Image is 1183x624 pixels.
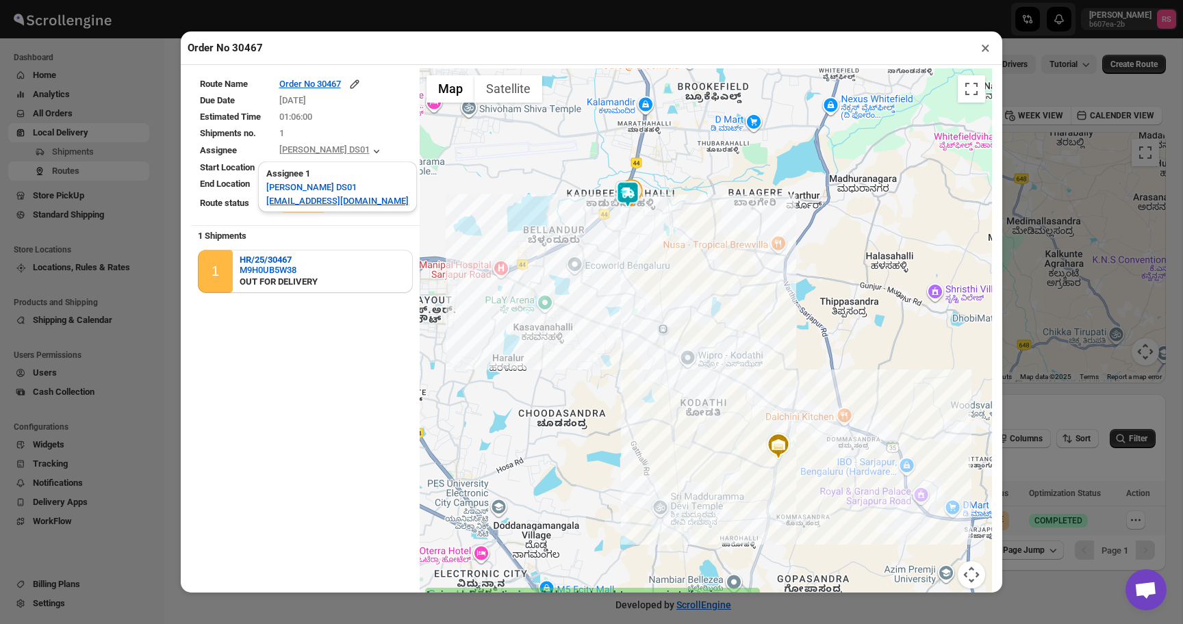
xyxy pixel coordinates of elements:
[423,587,468,605] img: Google
[266,196,409,206] a: [EMAIL_ADDRESS][DOMAIN_NAME]
[240,255,292,265] b: HR/25/30467
[200,79,248,89] span: Route Name
[240,255,318,265] button: HR/25/30467
[266,181,357,194] span: [PERSON_NAME] DS01
[266,168,310,179] b: Assignee 1
[958,561,985,588] button: Map camera controls
[200,179,250,189] span: End Location
[191,224,253,248] b: 1 Shipments
[200,95,235,105] span: Due Date
[188,41,263,55] h2: Order No 30467
[958,75,985,103] button: Toggle fullscreen view
[1125,569,1167,610] div: Open chat
[200,162,255,172] span: Start Location
[425,588,760,601] label: Assignee's live location is available and auto-updates every minute if assignee moves
[200,145,237,155] span: Assignee
[200,128,256,138] span: Shipments no.
[212,263,219,279] div: 1
[279,128,284,138] span: 1
[427,75,474,103] button: Show street map
[618,179,645,207] div: 1
[240,275,318,289] div: OUT FOR DELIVERY
[976,38,995,57] button: ×
[258,177,365,198] button: [PERSON_NAME] DS01
[279,95,306,105] span: [DATE]
[240,265,318,275] button: M9H0UB5W38
[279,77,361,91] button: Order No 30467
[279,112,312,122] span: 01:06:00
[423,587,468,605] a: Open this area in Google Maps (opens a new window)
[279,144,383,158] button: [PERSON_NAME] DS01
[474,75,542,103] button: Show satellite imagery
[200,198,249,208] span: Route status
[200,112,261,122] span: Estimated Time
